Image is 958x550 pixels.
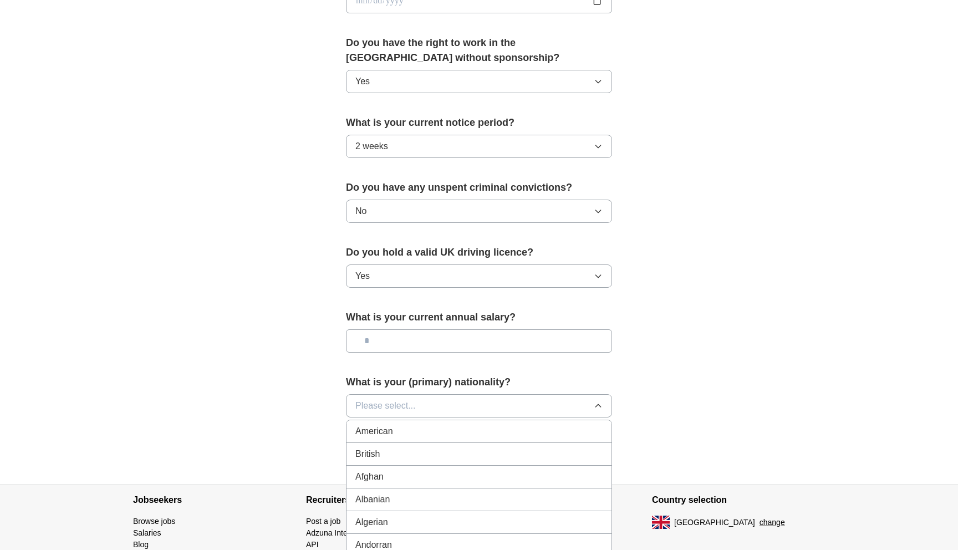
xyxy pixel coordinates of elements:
[346,35,612,65] label: Do you have the right to work in the [GEOGRAPHIC_DATA] without sponsorship?
[306,540,319,549] a: API
[355,493,390,506] span: Albanian
[346,200,612,223] button: No
[346,180,612,195] label: Do you have any unspent criminal convictions?
[355,447,380,461] span: British
[306,517,340,526] a: Post a job
[346,264,612,288] button: Yes
[133,517,175,526] a: Browse jobs
[346,115,612,130] label: What is your current notice period?
[355,140,388,153] span: 2 weeks
[133,528,161,537] a: Salaries
[355,269,370,283] span: Yes
[346,70,612,93] button: Yes
[760,517,785,528] button: change
[355,425,393,438] span: American
[306,528,374,537] a: Adzuna Intelligence
[652,485,825,516] h4: Country selection
[346,245,612,260] label: Do you hold a valid UK driving licence?
[355,516,388,529] span: Algerian
[652,516,670,529] img: UK flag
[355,75,370,88] span: Yes
[346,135,612,158] button: 2 weeks
[355,399,416,412] span: Please select...
[355,205,366,218] span: No
[346,375,612,390] label: What is your (primary) nationality?
[346,310,612,325] label: What is your current annual salary?
[355,470,384,483] span: Afghan
[674,517,755,528] span: [GEOGRAPHIC_DATA]
[133,540,149,549] a: Blog
[346,394,612,417] button: Please select...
